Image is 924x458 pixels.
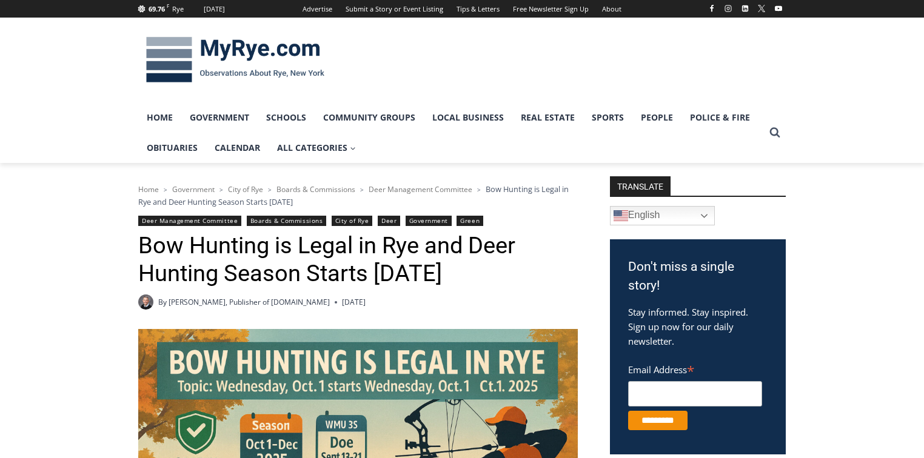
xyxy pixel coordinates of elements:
[247,216,327,226] a: Boards & Commissions
[268,185,272,194] span: >
[315,102,424,133] a: Community Groups
[138,294,153,310] a: Author image
[149,4,165,13] span: 69.76
[138,183,578,208] nav: Breadcrumbs
[164,185,167,194] span: >
[771,1,786,16] a: YouTube
[512,102,583,133] a: Real Estate
[269,133,364,163] a: All Categories
[204,4,225,15] div: [DATE]
[705,1,719,16] a: Facebook
[738,1,752,16] a: Linkedin
[219,185,223,194] span: >
[583,102,632,133] a: Sports
[172,184,215,194] a: Government
[406,216,452,226] a: Government
[138,133,206,163] a: Obituaries
[138,184,569,207] span: Bow Hunting is Legal in Rye and Deer Hunting Season Starts [DATE]
[138,184,159,194] a: Home
[258,102,315,133] a: Schools
[378,216,400,226] a: Deer
[610,206,715,225] a: English
[158,296,167,308] span: By
[457,216,483,226] a: Green
[332,216,373,226] a: City of Rye
[138,102,764,164] nav: Primary Navigation
[206,133,269,163] a: Calendar
[138,28,332,91] img: MyRye.com
[228,184,263,194] a: City of Rye
[754,1,769,16] a: X
[628,257,768,296] h3: Don't miss a single story!
[477,185,481,194] span: >
[424,102,512,133] a: Local Business
[369,184,472,194] a: Deer Management Committee
[614,208,628,223] img: en
[360,185,364,194] span: >
[277,141,356,154] span: All Categories
[138,102,181,133] a: Home
[632,102,681,133] a: People
[681,102,758,133] a: Police & Fire
[610,176,671,196] strong: TRANSLATE
[628,357,762,379] label: Email Address
[172,4,184,15] div: Rye
[628,305,768,348] p: Stay informed. Stay inspired. Sign up now for our daily newsletter.
[169,297,330,307] a: [PERSON_NAME], Publisher of [DOMAIN_NAME]
[764,122,786,144] button: View Search Form
[138,216,241,226] a: Deer Management Committee
[138,232,578,287] h1: Bow Hunting is Legal in Rye and Deer Hunting Season Starts [DATE]
[181,102,258,133] a: Government
[721,1,735,16] a: Instagram
[167,2,169,9] span: F
[342,296,366,308] time: [DATE]
[276,184,355,194] a: Boards & Commissions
